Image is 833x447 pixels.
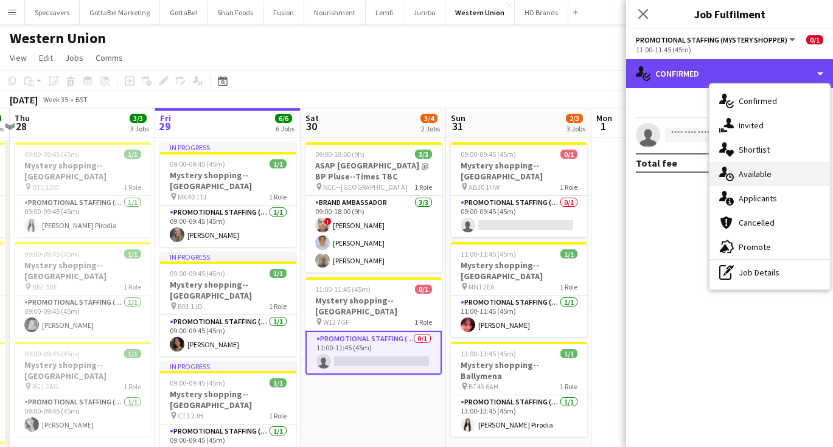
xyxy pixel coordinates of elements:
span: 29 [158,119,171,133]
app-card-role: Promotional Staffing (Mystery Shopper)1/109:00-09:45 (45m)[PERSON_NAME] [160,206,296,247]
span: 13:00-13:45 (45m) [461,349,516,358]
app-job-card: 13:00-13:45 (45m)1/1Mystery shopping--Ballymena BT43 6AH1 RolePromotional Staffing (Mystery Shopp... [451,342,587,437]
a: View [5,50,32,66]
span: W12 7GF [323,317,349,327]
span: 09:00-09:45 (45m) [24,249,80,258]
span: 1 [594,119,612,133]
div: Cancelled [709,210,830,235]
app-card-role: Promotional Staffing (Mystery Shopper)1/109:00-09:45 (45m)[PERSON_NAME] [15,296,151,337]
span: BT1 1DD [32,182,59,192]
span: 1 Role [269,192,287,201]
span: View [10,52,27,63]
div: In progress09:00-09:45 (45m)1/1Mystery shopping--[GEOGRAPHIC_DATA] BR1 1JD1 RolePromotional Staff... [160,252,296,356]
button: Lemfi [366,1,403,24]
button: GottaBe! Marketing [80,1,160,24]
h1: Western Union [10,29,106,47]
app-card-role: Promotional Staffing (Mystery Shopper)1/111:00-11:45 (45m)[PERSON_NAME] [451,296,587,337]
h3: Mystery shopping--[GEOGRAPHIC_DATA] [160,389,296,411]
h3: Mystery shopping--[GEOGRAPHIC_DATA] [15,160,151,182]
button: Promotional Staffing (Mystery Shopper) [636,35,797,44]
app-job-card: 11:00-11:45 (45m)0/1Mystery shopping--[GEOGRAPHIC_DATA] W12 7GF1 RolePromotional Staffing (Myster... [305,277,442,375]
span: BT43 6AH [469,382,498,391]
h3: Job Fulfilment [626,6,833,22]
div: Applicants [709,186,830,210]
span: 6/6 [275,114,292,123]
span: 1 Role [269,302,287,311]
span: NN1 2EA [469,282,495,291]
div: [DATE] [10,94,38,106]
span: 09:00-18:00 (9h) [315,150,364,159]
span: 1 Role [124,282,141,291]
button: Nourishment [304,1,366,24]
span: 09:00-09:45 (45m) [170,269,225,278]
button: HD Brands [515,1,568,24]
span: BB1 5BE [32,282,57,291]
span: AB10 1HW [469,182,500,192]
app-job-card: In progress09:00-09:45 (45m)1/1Mystery shopping--[GEOGRAPHIC_DATA] MK40 1TJ1 RolePromotional Staf... [160,142,296,247]
span: 1 Role [560,382,577,391]
h3: Mystery shopping--[GEOGRAPHIC_DATA] [451,260,587,282]
span: 1 Role [560,282,577,291]
span: 1 Role [414,317,432,327]
span: 3/4 [420,114,437,123]
div: 6 Jobs [276,124,295,133]
div: Confirmed [626,59,833,88]
h3: Mystery shopping--[GEOGRAPHIC_DATA] [160,279,296,301]
div: Confirmed [709,89,830,113]
app-job-card: 09:00-09:45 (45m)1/1Mystery shopping--[GEOGRAPHIC_DATA] BT1 1DD1 RolePromotional Staffing (Myster... [15,142,151,237]
h3: Mystery shopping--[GEOGRAPHIC_DATA] [305,295,442,317]
span: 3/3 [130,114,147,123]
h3: ASAP [GEOGRAPHIC_DATA] @ BP Pluse--Times TBC [305,160,442,182]
a: Edit [34,50,58,66]
span: CT1 2JH [178,411,203,420]
span: 1/1 [270,378,287,387]
span: 28 [13,119,30,133]
button: Fusion [263,1,304,24]
span: 09:00-09:45 (45m) [24,349,80,358]
button: Jumbo [403,1,445,24]
app-job-card: 09:00-09:45 (45m)1/1Mystery shopping--[GEOGRAPHIC_DATA] RG1 2AG1 RolePromotional Staffing (Myster... [15,342,151,437]
app-card-role: Brand Ambassador3/309:00-18:00 (9h)![PERSON_NAME][PERSON_NAME][PERSON_NAME] [305,196,442,272]
div: Invited [709,113,830,137]
div: 2 Jobs [421,124,440,133]
span: 1/1 [124,349,141,358]
app-job-card: 11:00-11:45 (45m)1/1Mystery shopping--[GEOGRAPHIC_DATA] NN1 2EA1 RolePromotional Staffing (Myster... [451,242,587,337]
span: Comms [96,52,123,63]
span: 09:00-09:45 (45m) [461,150,516,159]
app-job-card: 09:00-18:00 (9h)3/3ASAP [GEOGRAPHIC_DATA] @ BP Pluse--Times TBC NEC--[GEOGRAPHIC_DATA]1 RoleBrand... [305,142,442,272]
div: Total fee [636,157,677,169]
div: BST [75,95,88,104]
span: 1/1 [560,349,577,358]
button: Shan Foods [207,1,263,24]
span: 1 Role [124,382,141,391]
span: Jobs [65,52,83,63]
div: In progress [160,252,296,262]
button: GottaBe! [160,1,207,24]
div: Shortlist [709,137,830,162]
h3: Mystery shopping--[GEOGRAPHIC_DATA] [451,160,587,182]
a: Comms [91,50,128,66]
span: BR1 1JD [178,302,203,311]
div: Promote [709,235,830,259]
div: 3 Jobs [130,124,149,133]
span: 1/1 [560,249,577,258]
span: ! [324,218,332,225]
app-job-card: 09:00-09:45 (45m)1/1Mystery shopping--[GEOGRAPHIC_DATA] BB1 5BE1 RolePromotional Staffing (Myster... [15,242,151,337]
span: 11:00-11:45 (45m) [315,285,371,294]
app-card-role: Promotional Staffing (Mystery Shopper)1/109:00-09:45 (45m)[PERSON_NAME] Pirodia [15,196,151,237]
span: Edit [39,52,53,63]
span: 0/1 [560,150,577,159]
span: Sat [305,113,319,123]
span: 1 Role [124,182,141,192]
div: In progress [160,361,296,371]
span: 1/1 [124,249,141,258]
span: 31 [449,119,465,133]
span: Week 35 [40,95,71,104]
button: Western Union [445,1,515,24]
